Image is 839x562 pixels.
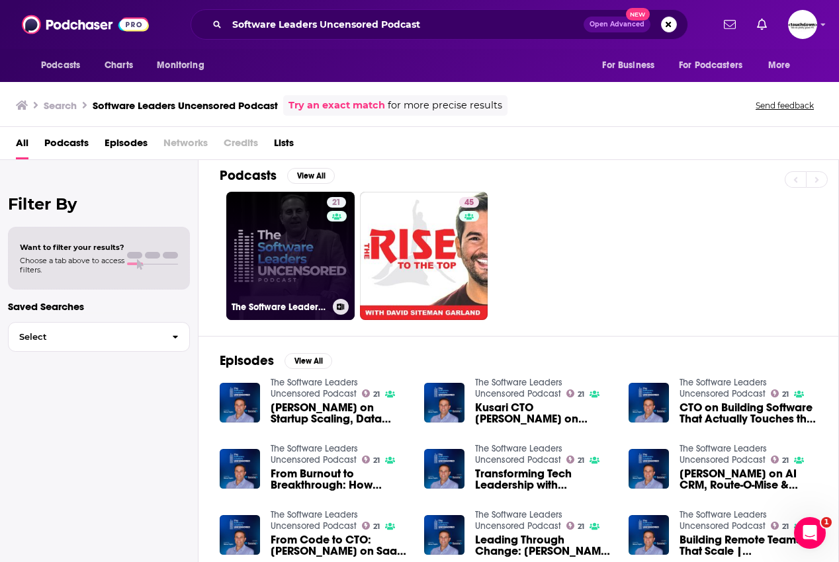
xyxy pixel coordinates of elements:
a: The Software Leaders Uncensored Podcast [680,377,767,399]
a: CTO on Building Software That Actually Touches the Real World | Kumar Srivastava [629,383,669,423]
button: open menu [759,53,807,78]
span: 21 [332,196,341,210]
h3: The Software Leaders Uncensored Podcast [232,301,328,313]
a: 21 [362,389,380,397]
h2: Filter By [8,194,190,214]
a: Rick Schott on AI CRM, Route-O-Mise & Brutal Startup Lessons for Tech Leaders [629,449,669,489]
span: From Code to CTO: [PERSON_NAME] on SaaS, No-Code, and Private Equity Leadership [271,534,408,557]
a: The Software Leaders Uncensored Podcast [475,509,562,532]
span: 21 [782,524,789,530]
button: Send feedback [752,100,818,111]
a: Episodes [105,132,148,159]
span: Transforming Tech Leadership with [PERSON_NAME] [475,468,613,491]
a: 21 [327,197,346,208]
span: Monitoring [157,56,204,75]
span: 1 [821,517,832,528]
span: 21 [373,524,380,530]
a: 21 [771,389,789,397]
a: Show notifications dropdown [752,13,772,36]
h3: Software Leaders Uncensored Podcast [93,99,278,112]
a: 45 [360,192,488,320]
span: Charts [105,56,133,75]
a: The Software Leaders Uncensored Podcast [475,377,562,399]
a: The Software Leaders Uncensored Podcast [271,377,358,399]
span: [PERSON_NAME] on AI CRM, Route-O-Mise & Brutal Startup Lessons for Tech Leaders [680,468,817,491]
span: 21 [578,524,584,530]
a: 21 [362,522,380,530]
button: open menu [148,53,221,78]
button: Show profile menu [788,10,817,39]
span: More [768,56,791,75]
button: Select [8,322,190,352]
span: Credits [224,132,258,159]
input: Search podcasts, credits, & more... [227,14,584,35]
h3: Search [44,99,77,112]
span: From Burnout to Breakthrough: How [PERSON_NAME] Mordvinova Reinvented Startup Leadership [271,468,408,491]
a: Podcasts [44,132,89,159]
a: EpisodesView All [220,352,332,369]
a: Rick Schott on AI CRM, Route-O-Mise & Brutal Startup Lessons for Tech Leaders [680,468,817,491]
a: The Software Leaders Uncensored Podcast [475,443,562,465]
span: For Podcasters [679,56,742,75]
img: From Burnout to Breakthrough: How Lena Skilarova Mordvinova Reinvented Startup Leadership [220,449,260,489]
img: Kusari CTO Michael Lieberman on Securing the Software Supply Chain & Fighting AI Slop Squatting [424,383,464,423]
img: User Profile [788,10,817,39]
span: 21 [578,458,584,463]
span: 45 [464,196,474,210]
span: Kusari CTO [PERSON_NAME] on Securing the Software Supply Chain & Fighting AI Slop Squatting [475,402,613,424]
button: View All [287,168,335,184]
span: Leading Through Change: [PERSON_NAME] on Innovation, People & Software Strategy [475,534,613,557]
img: Podchaser - Follow, Share and Rate Podcasts [22,12,149,37]
img: From Code to CTO: Jason Gilmore on SaaS, No-Code, and Private Equity Leadership [220,515,260,555]
img: Leading Through Change: Mark Losey on Innovation, People & Software Strategy [424,515,464,555]
iframe: Intercom live chat [794,517,826,549]
img: Building Remote Teams That Scale | Jim Olsen’s Leadership Playbook [629,515,669,555]
a: 45 [459,197,479,208]
span: [PERSON_NAME] on Startup Scaling, Data Challenges & Job [PERSON_NAME] Lessons | Software Leaders ... [271,402,408,424]
a: 21 [771,522,789,530]
a: Show notifications dropdown [719,13,741,36]
a: Building Remote Teams That Scale | Jim Olsen’s Leadership Playbook [680,534,817,557]
span: 21 [373,458,380,463]
span: Open Advanced [590,21,644,28]
a: 21 [566,456,585,463]
a: Try an exact match [288,98,385,113]
a: Transforming Tech Leadership with John Mann [475,468,613,491]
span: Logged in as jvervelde [788,10,817,39]
a: PodcastsView All [220,167,335,184]
a: 21 [362,456,380,463]
a: CTO on Building Software That Actually Touches the Real World | Kumar Srivastava [680,402,817,424]
a: From Burnout to Breakthrough: How Lena Skilarova Mordvinova Reinvented Startup Leadership [271,468,408,491]
span: For Business [602,56,654,75]
a: Charts [96,53,141,78]
a: The Software Leaders Uncensored Podcast [271,443,358,465]
a: 21 [771,456,789,463]
span: 21 [782,391,789,397]
a: The Software Leaders Uncensored Podcast [271,509,358,532]
img: Transforming Tech Leadership with John Mann [424,449,464,489]
a: 21 [566,389,585,397]
span: New [626,8,650,20]
span: Choose a tab above to access filters. [20,256,124,274]
span: Want to filter your results? [20,243,124,252]
a: The Software Leaders Uncensored Podcast [680,443,767,465]
button: Open AdvancedNew [584,17,650,32]
button: open menu [32,53,97,78]
span: Lists [274,132,294,159]
a: Jason Tesser on Startup Scaling, Data Challenges & Job Hunt Lessons | Software Leaders Uncensored [271,402,408,424]
span: 21 [782,458,789,463]
img: Jason Tesser on Startup Scaling, Data Challenges & Job Hunt Lessons | Software Leaders Uncensored [220,383,260,423]
a: All [16,132,28,159]
a: 21 [566,522,585,530]
a: Leading Through Change: Mark Losey on Innovation, People & Software Strategy [475,534,613,557]
span: 21 [578,391,584,397]
a: 21The Software Leaders Uncensored Podcast [226,192,355,320]
span: Select [9,333,161,341]
span: Networks [163,132,208,159]
button: open menu [670,53,762,78]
